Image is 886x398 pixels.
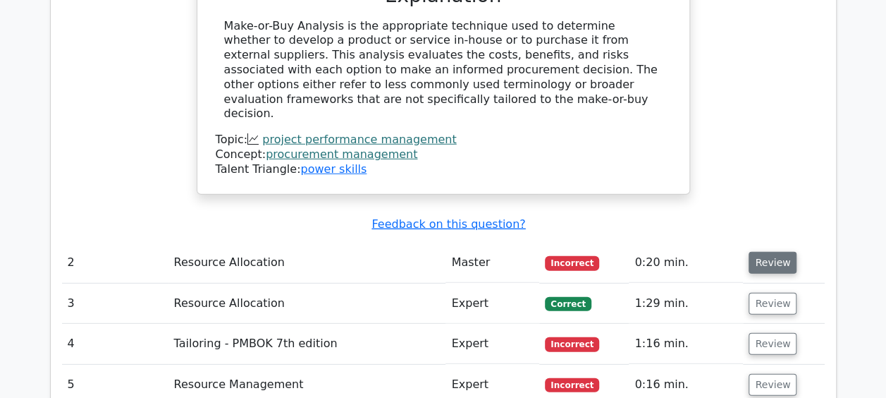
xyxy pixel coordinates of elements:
[168,243,446,283] td: Resource Allocation
[266,147,417,161] a: procurement management
[168,284,446,324] td: Resource Allocation
[216,133,671,147] div: Topic:
[62,324,168,364] td: 4
[545,378,599,392] span: Incorrect
[224,19,663,122] div: Make-or-Buy Analysis is the appropriate technique used to determine whether to develop a product ...
[629,324,743,364] td: 1:16 min.
[749,252,796,274] button: Review
[371,217,525,231] a: Feedback on this question?
[545,337,599,351] span: Incorrect
[629,243,743,283] td: 0:20 min.
[545,297,591,311] span: Correct
[168,324,446,364] td: Tailoring - PMBOK 7th edition
[545,256,599,270] span: Incorrect
[749,333,796,355] button: Review
[216,147,671,162] div: Concept:
[445,324,539,364] td: Expert
[749,293,796,315] button: Review
[62,284,168,324] td: 3
[300,162,367,176] a: power skills
[62,243,168,283] td: 2
[629,284,743,324] td: 1:29 min.
[445,284,539,324] td: Expert
[445,243,539,283] td: Master
[262,133,456,146] a: project performance management
[216,133,671,176] div: Talent Triangle:
[749,374,796,396] button: Review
